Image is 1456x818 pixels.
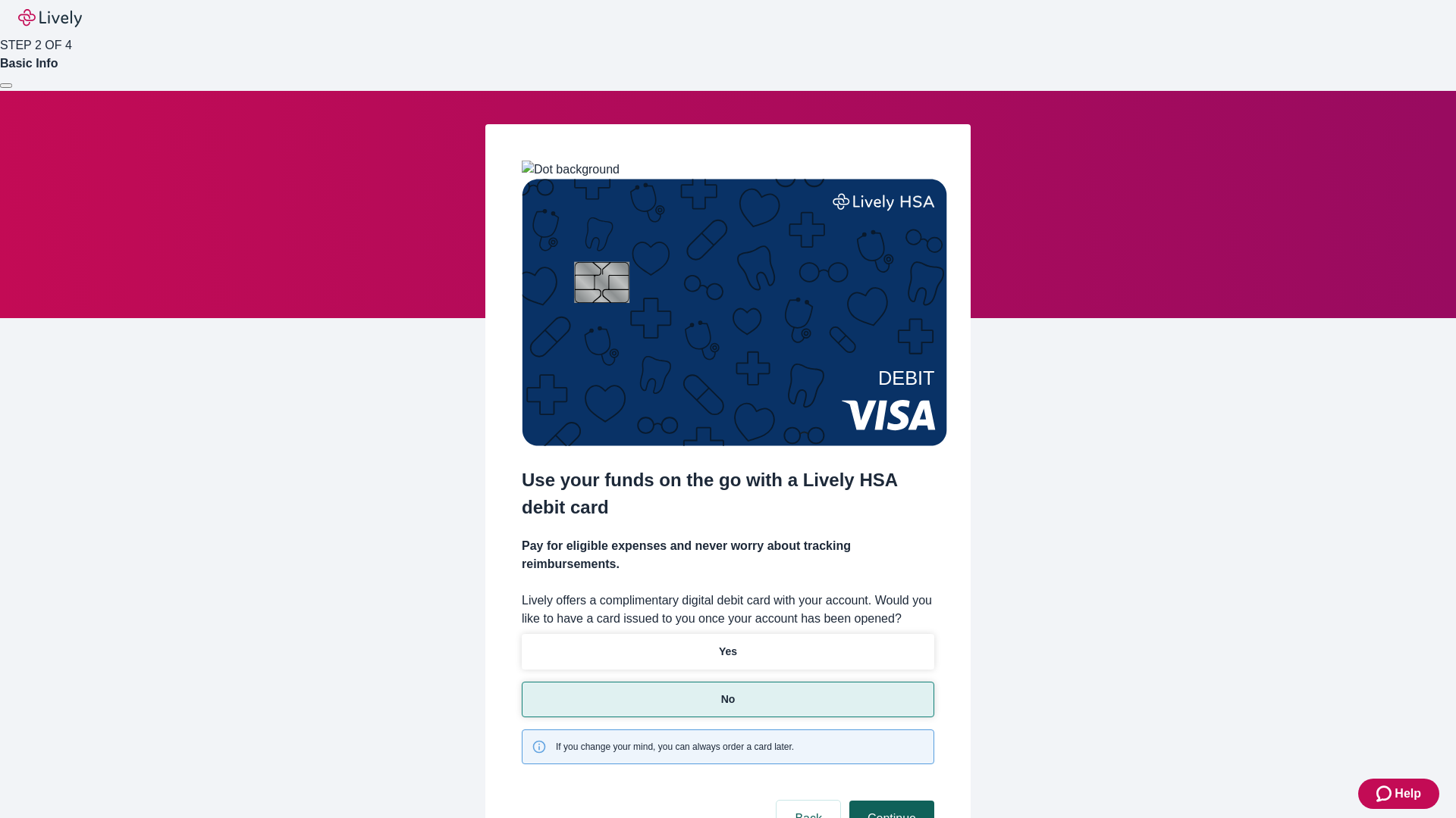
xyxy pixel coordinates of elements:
button: No [522,682,934,717]
h2: Use your funds on the go with a Lively HSA debit card [522,467,934,521]
button: Zendesk support iconHelp [1358,779,1439,809]
svg: Zendesk support icon [1376,785,1395,803]
img: Dot background [522,161,620,179]
p: Yes [719,644,737,660]
img: Lively [18,9,82,27]
p: No [721,692,736,707]
span: If you change your mind, you can always order a card later. [556,740,794,754]
label: Lively offers a complimentary digital debit card with your account. Would you like to have a card... [522,592,934,628]
span: Help [1395,785,1421,803]
h4: Pay for eligible expenses and never worry about tracking reimbursements. [522,537,934,573]
button: Yes [522,634,934,670]
img: Debit card [522,179,947,446]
